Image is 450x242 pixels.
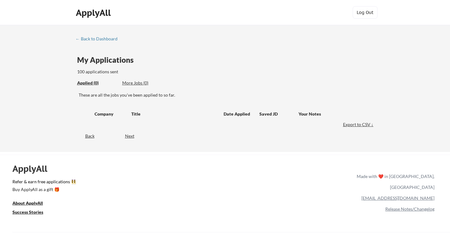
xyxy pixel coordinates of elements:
[385,206,434,212] a: Release Notes/Changelog
[76,133,95,139] div: Back
[77,80,118,86] div: Applied (0)
[12,187,75,192] div: Buy ApplyAll as a gift 🎁
[131,111,218,117] div: Title
[77,56,139,64] div: My Applications
[12,180,227,186] a: Refer & earn free applications 👯‍♀️
[12,186,75,194] a: Buy ApplyAll as a gift 🎁
[12,209,52,217] a: Success Stories
[122,80,168,86] div: More Jobs (0)
[95,111,126,117] div: Company
[259,108,299,119] div: Saved JD
[224,111,251,117] div: Date Applied
[12,209,43,215] u: Success Stories
[77,69,197,75] div: 100 applications sent
[76,36,122,43] a: ← Back to Dashboard
[343,121,375,128] div: Export to CSV ↓
[76,7,113,18] div: ApplyAll
[361,195,434,201] a: [EMAIL_ADDRESS][DOMAIN_NAME]
[125,133,141,139] div: Next
[12,163,54,174] div: ApplyAll
[77,80,118,86] div: These are all the jobs you've been applied to so far.
[299,111,369,117] div: Your Notes
[79,92,375,98] div: These are all the jobs you've been applied to so far.
[122,80,168,86] div: These are job applications we think you'd be a good fit for, but couldn't apply you to automatica...
[353,6,378,19] button: Log Out
[354,171,434,193] div: Made with ❤️ in [GEOGRAPHIC_DATA], [GEOGRAPHIC_DATA]
[12,200,52,208] a: About ApplyAll
[12,200,43,206] u: About ApplyAll
[76,37,122,41] div: ← Back to Dashboard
